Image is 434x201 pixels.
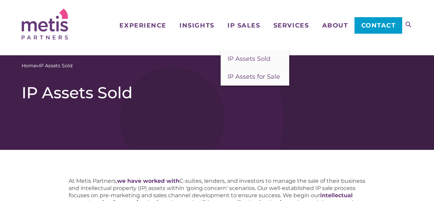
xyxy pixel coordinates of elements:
[117,178,179,184] a: we have worked with
[39,62,72,69] span: IP Assets Sold
[221,68,289,86] a: IP Assets for Sale
[322,22,348,29] span: About
[361,22,396,29] span: Contact
[22,62,72,69] span: »
[221,50,289,68] a: IP Assets Sold
[227,73,280,80] span: IP Assets for Sale
[22,9,68,40] img: Metis Partners
[119,22,166,29] span: Experience
[354,17,402,34] a: Contact
[273,22,309,29] span: Services
[22,83,412,102] h1: IP Assets Sold
[227,55,270,63] span: IP Assets Sold
[22,62,36,69] a: Home
[227,22,260,29] span: IP Sales
[179,22,214,29] span: Insights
